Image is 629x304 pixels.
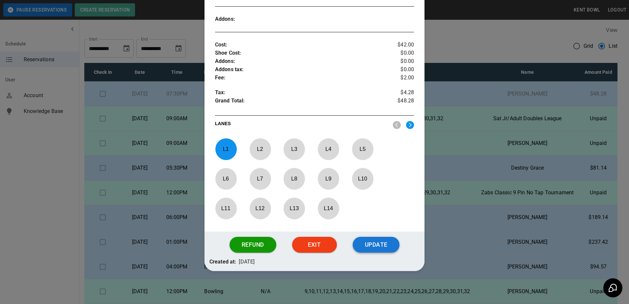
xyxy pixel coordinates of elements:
[215,89,381,97] p: Tax :
[249,201,271,216] p: L 12
[292,237,337,253] button: Exit
[215,74,381,82] p: Fee :
[317,141,339,157] p: L 4
[283,171,305,186] p: L 8
[215,97,381,107] p: Grand Total :
[317,201,339,216] p: L 14
[381,89,414,97] p: $4.28
[406,121,414,129] img: right.svg
[215,49,381,57] p: Shoe Cost :
[215,141,237,157] p: L 1
[393,121,401,129] img: nav_left.svg
[381,66,414,74] p: $0.00
[215,201,237,216] p: L 11
[352,141,373,157] p: L 5
[283,141,305,157] p: L 3
[239,258,255,266] p: [DATE]
[249,141,271,157] p: L 2
[283,201,305,216] p: L 13
[209,258,236,266] p: Created at:
[230,237,276,253] button: Refund
[317,171,339,186] p: L 9
[381,74,414,82] p: $2.00
[381,97,414,107] p: $48.28
[215,66,381,74] p: Addons tax :
[381,49,414,57] p: $0.00
[249,171,271,186] p: L 7
[215,120,388,129] p: LANES
[215,41,381,49] p: Cost :
[352,171,373,186] p: L 10
[215,57,381,66] p: Addons :
[215,171,237,186] p: L 6
[353,237,399,253] button: Update
[215,15,265,23] p: Addons :
[381,41,414,49] p: $42.00
[381,57,414,66] p: $0.00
